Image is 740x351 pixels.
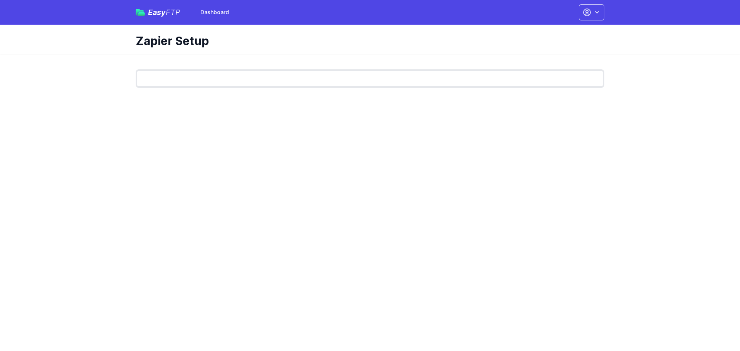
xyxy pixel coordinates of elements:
h1: Zapier Setup [136,34,598,48]
img: easyftp_logo.png [136,9,145,16]
a: Dashboard [196,5,234,19]
span: FTP [166,8,180,17]
a: EasyFTP [136,8,180,16]
span: Easy [148,8,180,16]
